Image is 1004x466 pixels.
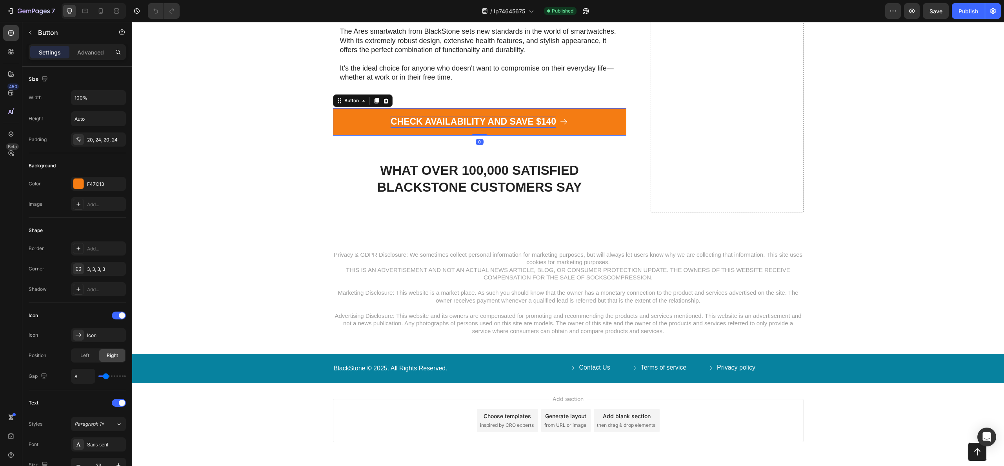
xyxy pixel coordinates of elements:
[38,28,105,37] p: Button
[29,162,56,169] div: Background
[412,400,454,407] span: from URL or image
[413,390,454,398] div: Generate layout
[87,441,124,448] div: Sans-serif
[447,342,478,350] p: Contact Us
[71,112,125,126] input: Auto
[29,371,49,382] div: Gap
[87,245,124,252] div: Add...
[490,7,492,15] span: /
[509,342,554,350] p: Terms of service
[494,7,525,15] span: lp74645675
[211,75,228,82] div: Button
[29,201,42,208] div: Image
[39,48,61,56] p: Settings
[132,22,1004,466] iframe: Design area
[29,399,38,406] div: Text
[3,3,58,19] button: 7
[552,7,573,15] span: Published
[471,390,518,398] div: Add blank section
[87,266,124,273] div: 3, 3, 3, 3
[29,332,38,339] div: Icon
[201,86,494,114] a: CHECK AVAILABILITY AND SAVE $140
[29,312,38,319] div: Icon
[499,342,564,350] a: Terms of service
[977,428,996,446] div: Open Intercom Messenger
[29,286,47,293] div: Shadow
[29,115,43,122] div: Height
[29,94,42,101] div: Width
[29,352,46,359] div: Position
[77,48,104,56] p: Advanced
[29,265,44,272] div: Corner
[87,286,124,293] div: Add...
[929,8,942,15] span: Save
[348,400,402,407] span: inspired by CRO experts
[87,181,124,188] div: F47C13
[29,421,42,428] div: Styles
[87,332,124,339] div: Icon
[344,117,351,123] div: 0
[202,229,671,283] p: Privacy & GDPR Disclosure: We sometimes collect personal information for marketing purposes, but ...
[245,141,450,172] strong: WHAT OVER 100,000 SATISFIED BLACKSTONE CUSTOMERS SAY
[29,227,43,234] div: Shape
[29,245,44,252] div: Border
[585,342,623,350] p: Privacy policy
[29,74,49,85] div: Size
[75,421,104,428] span: Paragraph 1*
[575,342,633,350] a: Privacy policy
[417,373,455,381] span: Add section
[952,3,985,19] button: Publish
[7,83,19,90] div: 450
[71,417,126,431] button: Paragraph 1*
[29,136,47,143] div: Padding
[923,3,949,19] button: Save
[258,94,424,106] p: CHECK AVAILABILITY AND SAVE $140
[80,352,89,359] span: Left
[438,342,487,350] a: Contact Us
[465,400,523,407] span: then drag & drop elements
[29,180,41,187] div: Color
[202,343,434,351] p: BlackStone © 2025. All Rights Reserved.
[6,143,19,150] div: Beta
[208,42,487,60] p: It's the ideal choice for anyone who doesn't want to compromise on their everyday life—whether at...
[87,136,124,143] div: 20, 24, 20, 24
[51,6,55,16] p: 7
[71,91,125,105] input: Auto
[107,352,118,359] span: Right
[202,282,671,313] p: Advertising Disclosure: This website and its owners are compensated for promoting and recommendin...
[29,441,38,448] div: Font
[351,390,399,398] div: Choose templates
[959,7,978,15] div: Publish
[148,3,180,19] div: Undo/Redo
[71,369,95,383] input: Auto
[87,201,124,208] div: Add...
